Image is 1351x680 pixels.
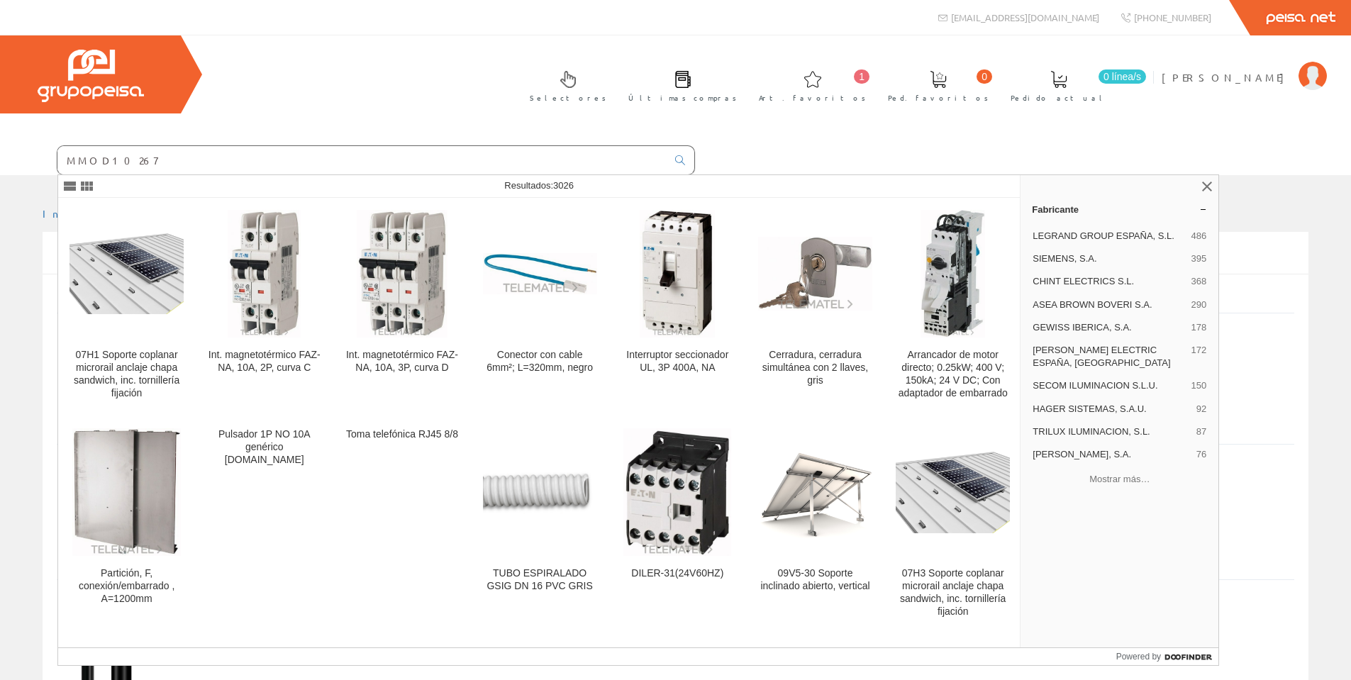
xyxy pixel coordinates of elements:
div: Pulsador 1P NO 10A genérico [DOMAIN_NAME] [207,428,321,467]
button: Mostrar más… [1026,467,1213,491]
a: 09V5-30 Soporte inclinado abierto, vertical 09V5-30 Soporte inclinado abierto, vertical [747,417,884,635]
a: Int. magnetotérmico FAZ-NA, 10A, 3P, curva D Int. magnetotérmico FAZ-NA, 10A, 3P, curva D [333,199,470,416]
a: Int. magnetotérmico FAZ-NA, 10A, 2P, curva C Int. magnetotérmico FAZ-NA, 10A, 2P, curva C [196,199,333,416]
div: Int. magnetotérmico FAZ-NA, 10A, 3P, curva D [345,349,459,374]
span: 1 [854,69,869,84]
a: Pulsador 1P NO 10A genérico [DOMAIN_NAME] [196,417,333,635]
a: TUBO ESPIRALADO GSIG DN 16 PVC GRIS TUBO ESPIRALADO GSIG DN 16 PVC GRIS [472,417,608,635]
a: Conector con cable 6mm²; L=320mm, negro Conector con cable 6mm²; L=320mm, negro [472,199,608,416]
a: 1 Art. favoritos [745,59,873,111]
img: Arrancador de motor directo; 0.25kW; 400 V; 150kA; 24 V DC; Con adaptador de embarrado [921,210,985,338]
a: 07H3 Soporte coplanar microrail anclaje chapa sandwich, inc. tornillería fijación 07H3 Soporte co... [884,417,1021,635]
span: SIEMENS, S.A. [1033,252,1185,265]
span: 368 [1191,275,1207,288]
span: 0 [977,69,992,84]
a: Partición, F, conexión/embarrado , A=1200mm Partición, F, conexión/embarrado , A=1200mm [58,417,195,635]
a: Powered by [1116,648,1219,665]
img: Grupo Peisa [38,50,144,102]
span: 150 [1191,379,1207,392]
a: Inicio [43,207,103,220]
img: Cerradura, cerradura simultánea con 2 llaves, gris [758,237,872,311]
span: 92 [1196,403,1206,416]
span: Pedido actual [1011,91,1107,105]
a: Fabricante [1021,198,1218,221]
span: 3026 [553,180,574,191]
span: 76 [1196,448,1206,461]
div: Partición, F, conexión/embarrado , A=1200mm [70,567,184,606]
img: 09V5-30 Soporte inclinado abierto, vertical [758,435,872,550]
img: Int. magnetotérmico FAZ-NA, 10A, 2P, curva C [228,210,301,338]
a: Interruptor seccionador UL, 3P 400A, NA Interruptor seccionador UL, 3P 400A, NA [609,199,746,416]
span: 172 [1191,344,1207,369]
span: CHINT ELECTRICS S.L. [1033,275,1185,288]
span: Art. favoritos [759,91,866,105]
span: [PHONE_NUMBER] [1134,11,1211,23]
img: 07H3 Soporte coplanar microrail anclaje chapa sandwich, inc. tornillería fijación [896,452,1010,533]
img: 07H1 Soporte coplanar microrail anclaje chapa sandwich, inc. tornillería fijación [70,233,184,314]
div: Interruptor seccionador UL, 3P 400A, NA [621,349,735,374]
span: SECOM ILUMINACION S.L.U. [1033,379,1185,392]
img: DILER-31(24V60HZ) [623,428,731,556]
span: [EMAIL_ADDRESS][DOMAIN_NAME] [951,11,1099,23]
div: 07H1 Soporte coplanar microrail anclaje chapa sandwich, inc. tornillería fijación [70,349,184,400]
span: Resultados: [504,180,574,191]
div: Arrancador de motor directo; 0.25kW; 400 V; 150kA; 24 V DC; Con adaptador de embarrado [896,349,1010,400]
span: LEGRAND GROUP ESPAÑA, S.L. [1033,230,1185,243]
span: ASEA BROWN BOVERI S.A. [1033,299,1185,311]
span: 486 [1191,230,1207,243]
span: Ped. favoritos [888,91,989,105]
span: [PERSON_NAME], S.A. [1033,448,1191,461]
img: Interruptor seccionador UL, 3P 400A, NA [640,210,715,338]
div: Int. magnetotérmico FAZ-NA, 10A, 2P, curva C [207,349,321,374]
input: Buscar ... [57,146,667,174]
div: TUBO ESPIRALADO GSIG DN 16 PVC GRIS [483,567,597,593]
a: 07H1 Soporte coplanar microrail anclaje chapa sandwich, inc. tornillería fijación 07H1 Soporte co... [58,199,195,416]
a: Cerradura, cerradura simultánea con 2 llaves, gris Cerradura, cerradura simultánea con 2 llaves, ... [747,199,884,416]
img: Partición, F, conexión/embarrado , A=1200mm [72,428,182,556]
span: Powered by [1116,650,1161,663]
span: GEWISS IBERICA, S.A. [1033,321,1185,334]
a: Últimas compras [614,59,744,111]
a: Selectores [516,59,613,111]
span: Últimos artículos comprados [57,247,326,264]
img: Conector con cable 6mm²; L=320mm, negro [483,253,597,294]
span: HAGER SISTEMAS, S.A.U. [1033,403,1191,416]
span: [PERSON_NAME] [1162,70,1291,84]
div: 09V5-30 Soporte inclinado abierto, vertical [758,567,872,593]
span: 395 [1191,252,1207,265]
a: Toma telefónica RJ45 8/8 [333,417,470,635]
img: TUBO ESPIRALADO GSIG DN 16 PVC GRIS [483,470,597,514]
span: TRILUX ILUMINACION, S.L. [1033,425,1191,438]
div: Conector con cable 6mm²; L=320mm, negro [483,349,597,374]
div: 07H3 Soporte coplanar microrail anclaje chapa sandwich, inc. tornillería fijación [896,567,1010,618]
a: DILER-31(24V60HZ) DILER-31(24V60HZ) [609,417,746,635]
span: Últimas compras [628,91,737,105]
div: Toma telefónica RJ45 8/8 [345,428,459,441]
img: Int. magnetotérmico FAZ-NA, 10A, 3P, curva D [357,210,447,338]
span: 290 [1191,299,1207,311]
span: 0 línea/s [1099,69,1146,84]
span: 178 [1191,321,1207,334]
div: DILER-31(24V60HZ) [621,567,735,580]
div: Cerradura, cerradura simultánea con 2 llaves, gris [758,349,872,387]
span: 87 [1196,425,1206,438]
span: Selectores [530,91,606,105]
a: Arrancador de motor directo; 0.25kW; 400 V; 150kA; 24 V DC; Con adaptador de embarrado Arrancador... [884,199,1021,416]
span: [PERSON_NAME] ELECTRIC ESPAÑA, [GEOGRAPHIC_DATA] [1033,344,1185,369]
a: [PERSON_NAME] [1162,59,1327,72]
